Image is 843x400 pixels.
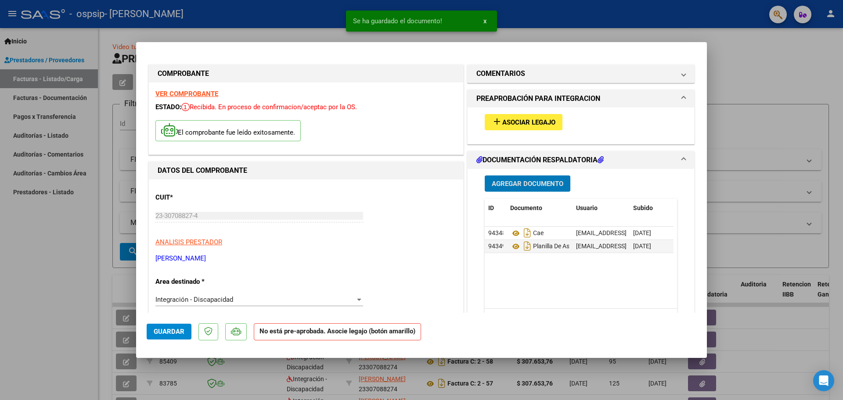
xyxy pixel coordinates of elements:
p: Area destinado * [155,277,246,287]
strong: DATOS DEL COMPROBANTE [158,166,247,175]
h1: PREAPROBACIÓN PARA INTEGRACION [476,93,600,104]
h1: DOCUMENTACIÓN RESPALDATORIA [476,155,604,165]
span: Se ha guardado el documento! [353,17,442,25]
span: x [483,17,486,25]
div: DOCUMENTACIÓN RESPALDATORIA [468,169,694,351]
span: Planilla De Asistencia Y Autorización [510,243,631,250]
span: ANALISIS PRESTADOR [155,238,222,246]
strong: No está pre-aprobada. Asocie legajo (botón amarillo) [254,323,421,340]
span: Cae [510,230,544,237]
i: Descargar documento [522,226,533,240]
span: [DATE] [633,229,651,236]
div: 2 total [485,309,677,331]
i: Descargar documento [522,239,533,253]
span: [DATE] [633,243,651,250]
span: [EMAIL_ADDRESS][DOMAIN_NAME] - [PERSON_NAME] - [576,243,728,250]
button: Asociar Legajo [485,114,562,130]
datatable-header-cell: Usuario [573,199,630,218]
datatable-header-cell: Documento [507,199,573,218]
button: Guardar [147,324,191,339]
span: 94348 [488,229,506,236]
div: PREAPROBACIÓN PARA INTEGRACION [468,107,694,144]
span: Integración - Discapacidad [155,296,233,304]
span: ESTADO: [155,103,181,111]
span: Usuario [576,204,598,211]
p: [PERSON_NAME] [155,254,457,264]
span: 94349 [488,243,506,250]
h1: COMENTARIOS [476,68,525,79]
p: El comprobante fue leído exitosamente. [155,120,301,142]
span: Documento [510,204,542,211]
mat-expansion-panel-header: PREAPROBACIÓN PARA INTEGRACION [468,90,694,107]
span: Guardar [154,328,184,336]
p: CUIT [155,193,246,203]
mat-icon: add [492,116,502,127]
span: Agregar Documento [492,180,563,188]
span: Asociar Legajo [502,118,555,126]
span: Subido [633,204,653,211]
span: Recibida. En proceso de confirmacion/aceptac por la OS. [181,103,357,111]
button: x [476,13,494,29]
button: Agregar Documento [485,175,570,192]
strong: COMPROBANTE [158,69,209,78]
a: VER COMPROBANTE [155,90,218,98]
span: [EMAIL_ADDRESS][DOMAIN_NAME] - [PERSON_NAME] - [576,229,728,236]
datatable-header-cell: ID [485,199,507,218]
mat-expansion-panel-header: COMENTARIOS [468,65,694,82]
span: ID [488,204,494,211]
div: Open Intercom Messenger [813,370,834,391]
datatable-header-cell: Subido [630,199,674,218]
mat-expansion-panel-header: DOCUMENTACIÓN RESPALDATORIA [468,151,694,169]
